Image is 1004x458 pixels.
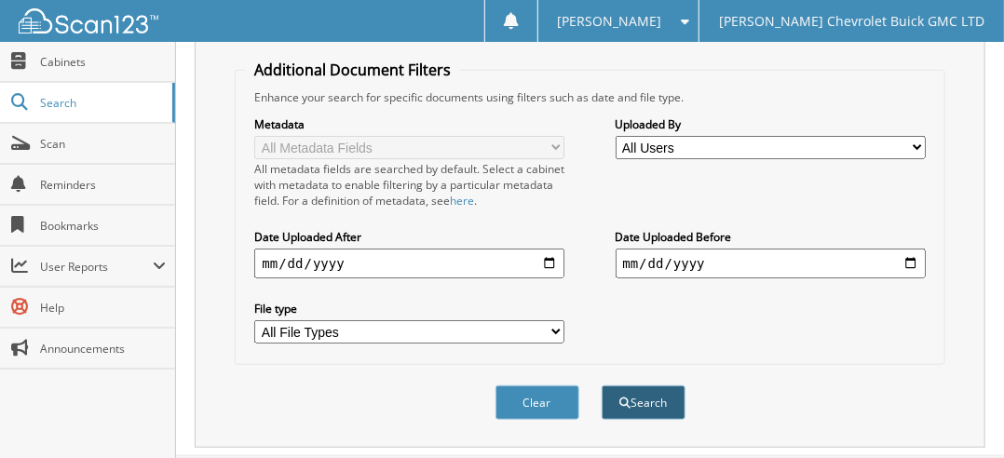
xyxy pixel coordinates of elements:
[495,385,579,420] button: Clear
[254,161,564,209] div: All metadata fields are searched by default. Select a cabinet with metadata to enable filtering b...
[40,300,166,316] span: Help
[616,249,926,278] input: end
[40,54,166,70] span: Cabinets
[254,229,564,245] label: Date Uploaded After
[616,229,926,245] label: Date Uploaded Before
[602,385,685,420] button: Search
[254,301,564,317] label: File type
[40,218,166,234] span: Bookmarks
[19,8,158,34] img: scan123-logo-white.svg
[245,60,460,80] legend: Additional Document Filters
[254,249,564,278] input: start
[254,116,564,132] label: Metadata
[40,341,166,357] span: Announcements
[616,116,926,132] label: Uploaded By
[40,95,163,111] span: Search
[719,16,984,27] span: [PERSON_NAME] Chevrolet Buick GMC LTD
[558,16,662,27] span: [PERSON_NAME]
[40,136,166,152] span: Scan
[450,193,474,209] a: here
[245,89,934,105] div: Enhance your search for specific documents using filters such as date and file type.
[40,177,166,193] span: Reminders
[911,369,1004,458] iframe: Chat Widget
[40,259,153,275] span: User Reports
